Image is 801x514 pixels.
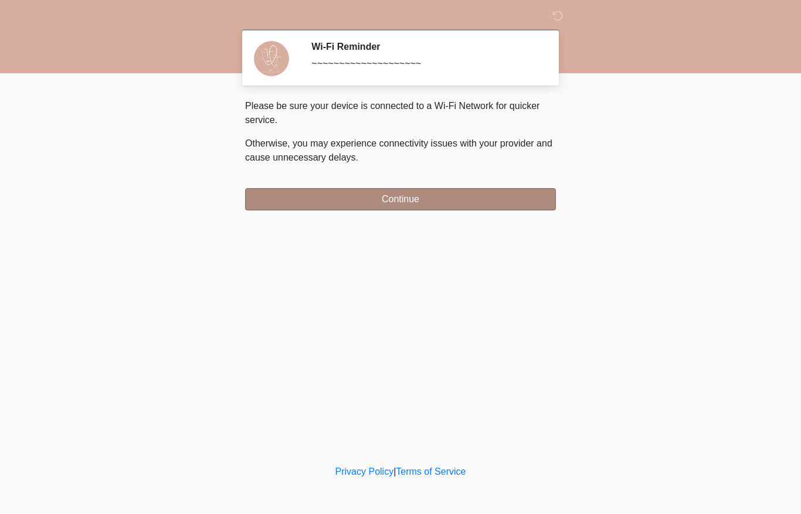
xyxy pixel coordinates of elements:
img: Agent Avatar [254,41,289,76]
a: Terms of Service [396,467,466,476]
span: . [356,152,358,162]
a: Privacy Policy [335,467,394,476]
p: Please be sure your device is connected to a Wi-Fi Network for quicker service. [245,99,556,127]
h2: Wi-Fi Reminder [311,41,538,52]
a: | [393,467,396,476]
p: Otherwise, you may experience connectivity issues with your provider and cause unnecessary delays [245,137,556,165]
button: Continue [245,188,556,210]
div: ~~~~~~~~~~~~~~~~~~~~ [311,57,538,71]
img: DM Wellness & Aesthetics Logo [233,9,249,23]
